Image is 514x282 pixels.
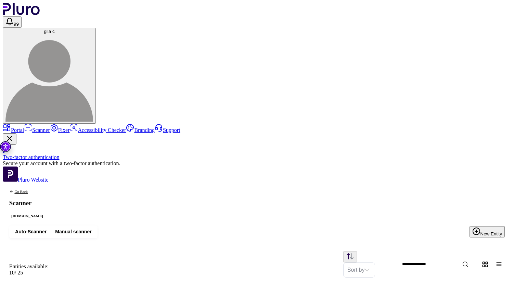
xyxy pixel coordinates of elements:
[9,263,49,270] div: Entities available:
[3,124,511,183] aside: Sidebar menu
[3,154,511,160] div: Two-factor authentication
[55,229,91,235] span: Manual scanner
[70,127,126,133] a: Accessibility Checker
[44,29,54,34] span: gila c
[3,28,96,124] button: gila cgila c
[9,213,45,219] div: [DOMAIN_NAME]
[3,133,16,145] button: Close Two-factor authentication notification
[343,262,375,278] div: Set sorting
[14,22,19,27] span: 99
[343,251,357,262] button: Change sorting direction
[9,270,49,276] div: 25
[470,226,505,237] button: New Entity
[9,189,45,194] a: Back to previous screen
[15,229,47,235] span: Auto-Scanner
[3,10,40,16] a: Logo
[24,127,50,133] a: Scanner
[3,177,49,183] a: Open Pluro Website
[3,160,511,167] div: Secure your account with a two-factor authentication.
[51,227,96,236] button: Manual scanner
[3,127,24,133] a: Portal
[9,200,45,207] h1: Scanner
[11,227,51,236] button: Auto-Scanner
[398,259,490,270] input: Website Search
[9,270,16,275] span: 10 /
[5,34,93,122] img: gila c
[3,16,22,28] button: Open notifications, you have 128 new notifications
[126,127,155,133] a: Branding
[3,145,511,160] a: Two-factor authentication
[155,127,180,133] a: Support
[50,127,70,133] a: Fixer
[493,258,505,270] button: Change content view type to table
